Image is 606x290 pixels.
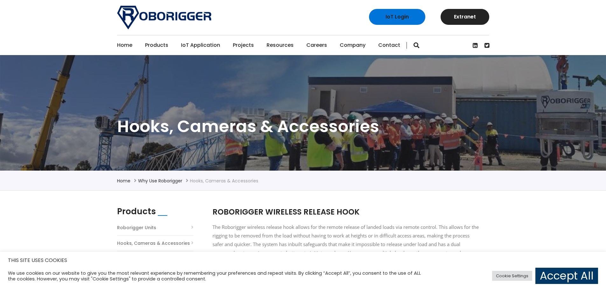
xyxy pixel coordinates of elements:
a: Company [340,35,366,55]
a: Why use Roborigger [138,178,182,184]
a: IoT Login [369,9,425,25]
a: Home [117,35,132,55]
h2: Products [117,207,156,216]
a: Products [145,35,168,55]
a: Roborigger Units [117,223,156,232]
span: ROBORIGGER WIRELESS RELEASE HOOK [212,207,359,217]
li: Hooks, Cameras & Accessories [190,177,258,185]
div: We use cookies on our website to give you the most relevant experience by remembering your prefer... [8,270,421,282]
h5: THIS SITE USES COOKIES [8,256,598,265]
a: IoT Application [181,35,220,55]
img: Roborigger [117,6,211,29]
a: Accept All [535,268,598,284]
a: Projects [233,35,254,55]
a: Extranet [441,9,489,25]
p: The Roborigger wireless release hook allows for the remote release of landed loads via remote con... [212,223,480,266]
a: Cookie Settings [492,271,532,281]
a: Resources [267,35,294,55]
a: Home [117,178,130,184]
a: Contact [378,35,400,55]
a: Careers [306,35,327,55]
a: Hooks, Cameras & Accessories [117,239,190,248]
h1: Hooks, Cameras & Accessories [117,116,489,137]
